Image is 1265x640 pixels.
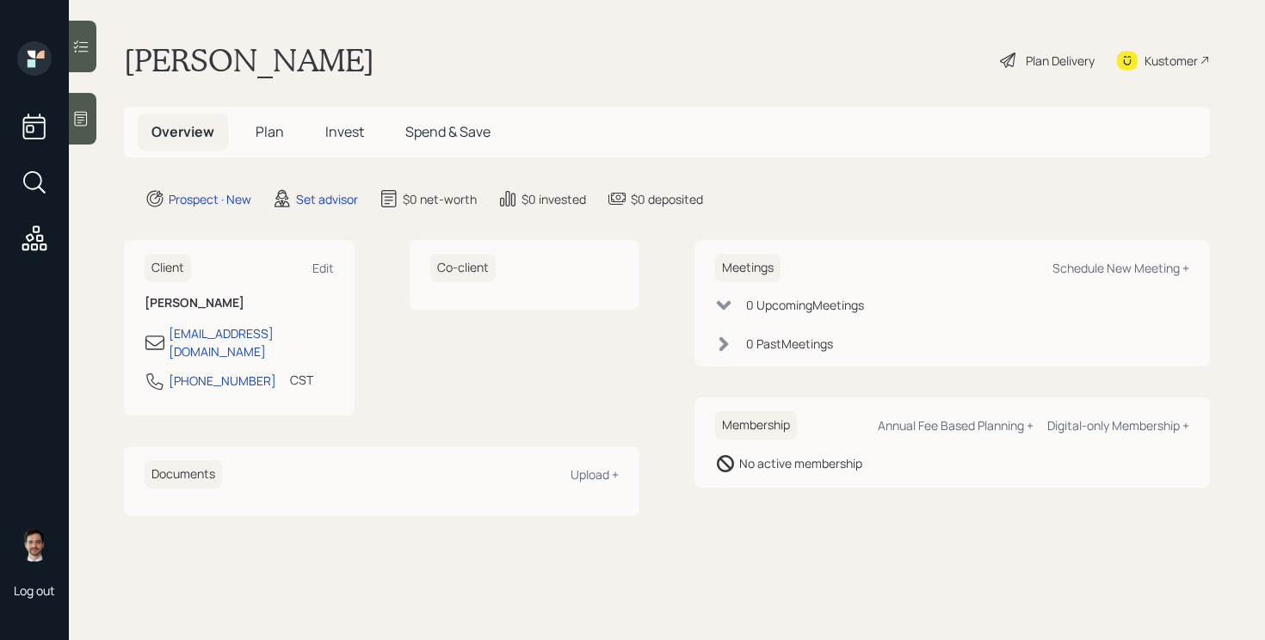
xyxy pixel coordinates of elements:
span: Spend & Save [405,122,491,141]
div: Schedule New Meeting + [1052,260,1189,276]
div: [PHONE_NUMBER] [169,372,276,390]
h6: Membership [715,411,797,440]
div: Edit [312,260,334,276]
span: Plan [256,122,284,141]
div: 0 Past Meeting s [746,335,833,353]
div: $0 invested [521,190,586,208]
span: Invest [325,122,364,141]
div: Digital-only Membership + [1047,417,1189,434]
div: Plan Delivery [1026,52,1095,70]
h6: Co-client [430,254,496,282]
div: CST [290,371,313,389]
div: Set advisor [296,190,358,208]
div: Annual Fee Based Planning + [878,417,1034,434]
div: [EMAIL_ADDRESS][DOMAIN_NAME] [169,324,334,360]
h1: [PERSON_NAME] [124,41,374,79]
h6: Meetings [715,254,781,282]
img: jonah-coleman-headshot.png [17,527,52,562]
div: 0 Upcoming Meeting s [746,296,864,314]
h6: Client [145,254,191,282]
div: Prospect · New [169,190,251,208]
div: $0 net-worth [403,190,477,208]
div: Kustomer [1145,52,1198,70]
div: $0 deposited [631,190,703,208]
div: Log out [14,582,55,599]
h6: [PERSON_NAME] [145,296,334,311]
div: No active membership [739,454,862,472]
h6: Documents [145,460,222,489]
span: Overview [151,122,214,141]
div: Upload + [571,466,619,483]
